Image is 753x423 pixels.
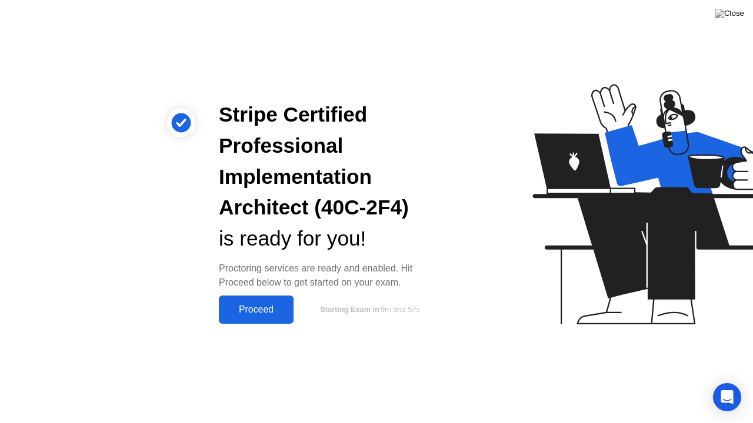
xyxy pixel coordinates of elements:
[219,296,294,324] button: Proceed
[381,305,420,314] span: 9m and 57s
[222,304,290,315] div: Proceed
[713,383,741,411] div: Open Intercom Messenger
[219,223,438,254] div: is ready for you!
[299,298,438,321] button: Starting Exam in9m and 57s
[715,9,744,18] img: Close
[219,261,438,290] div: Proctoring services are ready and enabled. Hit Proceed below to get started on your exam.
[219,99,438,223] div: Stripe Certified Professional Implementation Architect (40C-2F4)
